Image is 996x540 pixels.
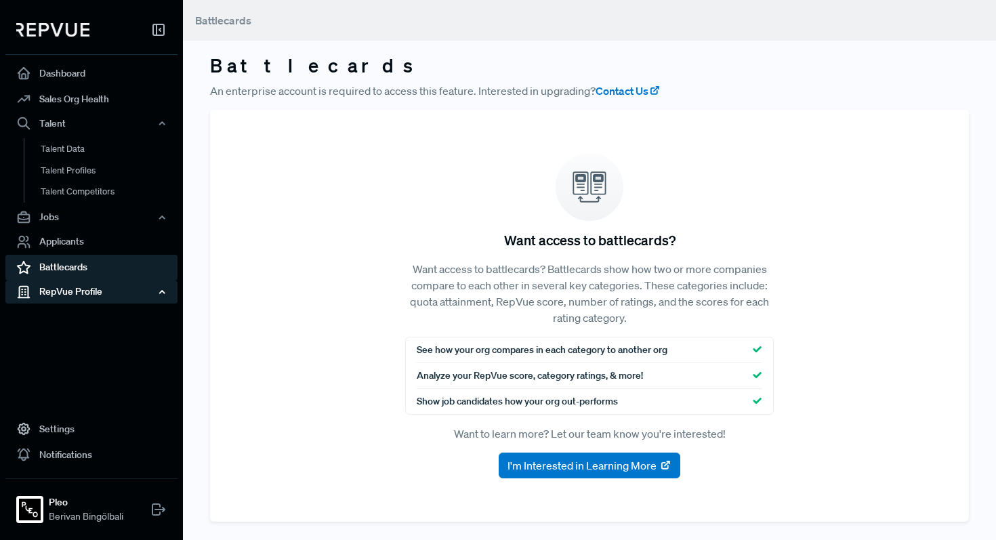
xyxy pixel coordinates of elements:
span: See how your org compares in each category to another org [417,343,667,357]
a: Battlecards [5,255,178,281]
a: Talent Competitors [24,181,196,203]
a: Notifications [5,442,178,468]
button: Jobs [5,206,178,229]
span: Analyze your RepVue score, category ratings, & more! [417,369,643,383]
a: PleoPleoBerivan Bingölbali [5,478,178,529]
span: Berivan Bingölbali [49,510,123,524]
span: Show job candidates how your org out-performs [417,394,618,409]
button: Talent [5,112,178,135]
button: I'm Interested in Learning More [499,453,680,478]
p: Want to learn more? Let our team know you're interested! [405,425,774,442]
a: Talent Data [24,138,196,160]
a: Settings [5,416,178,442]
h3: Battlecards [210,54,969,77]
a: Dashboard [5,60,178,86]
h5: Want access to battlecards? [504,232,676,248]
p: Want access to battlecards? Battlecards show how two or more companies compare to each other in s... [405,261,774,326]
img: RepVue [16,23,89,37]
img: Pleo [19,499,41,520]
span: I'm Interested in Learning More [507,457,657,474]
span: Battlecards [195,14,251,27]
a: Contact Us [596,83,661,99]
a: Talent Profiles [24,160,196,182]
p: An enterprise account is required to access this feature. Interested in upgrading? [210,83,969,99]
strong: Pleo [49,495,123,510]
a: Applicants [5,229,178,255]
a: Sales Org Health [5,86,178,112]
button: RepVue Profile [5,281,178,304]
